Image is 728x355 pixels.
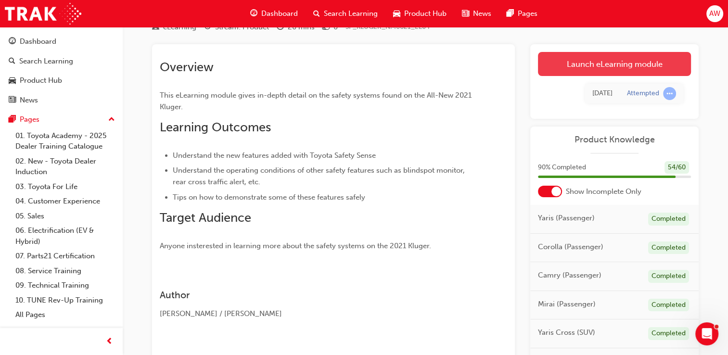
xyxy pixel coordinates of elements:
button: Pages [4,111,119,128]
span: Learning Outcomes [160,120,271,135]
span: prev-icon [106,336,113,348]
a: Search Learning [4,52,119,70]
div: News [20,95,38,106]
span: Understand the operating conditions of other safety features such as blindspot monitor, rear cros... [173,166,467,186]
a: 03. Toyota For Life [12,179,119,194]
a: Product Knowledge [538,134,691,145]
span: Corolla (Passenger) [538,241,603,253]
span: 90 % Completed [538,162,586,173]
span: Camry (Passenger) [538,270,601,281]
button: AW [706,5,723,22]
span: guage-icon [250,8,257,20]
a: 05. Sales [12,209,119,224]
div: Product Hub [20,75,62,86]
a: 01. Toyota Academy - 2025 Dealer Training Catalogue [12,128,119,154]
span: Overview [160,60,214,75]
a: pages-iconPages [499,4,545,24]
span: news-icon [9,96,16,105]
a: guage-iconDashboard [243,4,306,24]
a: 10. TUNE Rev-Up Training [12,293,119,308]
span: up-icon [108,114,115,126]
a: search-iconSearch Learning [306,4,385,24]
span: search-icon [9,57,15,66]
div: 54 / 60 [664,161,689,174]
span: This eLearning module gives in-depth detail on the safety systems found on the All-New 2021 Kluger. [160,91,473,111]
a: 07. Parts21 Certification [12,249,119,264]
span: news-icon [462,8,469,20]
span: search-icon [313,8,320,20]
span: Yaris (Passenger) [538,213,595,224]
a: 04. Customer Experience [12,194,119,209]
div: Dashboard [20,36,56,47]
div: Completed [648,299,689,312]
span: Dashboard [261,8,298,19]
a: 02. New - Toyota Dealer Induction [12,154,119,179]
a: All Pages [12,307,119,322]
a: 08. Service Training [12,264,119,279]
span: car-icon [393,8,400,20]
a: News [4,91,119,109]
span: Show Incomplete Only [566,186,641,197]
span: Yaris Cross (SUV) [538,327,595,338]
span: AW [709,8,720,19]
div: Attempted [627,89,659,98]
span: Target Audience [160,210,251,225]
span: target-icon [204,23,211,32]
span: Mirai (Passenger) [538,299,596,310]
img: Trak [5,3,81,25]
span: Pages [518,8,537,19]
h3: Author [160,290,473,301]
a: Product Hub [4,72,119,89]
span: pages-icon [507,8,514,20]
span: learningRecordVerb_ATTEMPT-icon [663,87,676,100]
span: Understand the new features added with Toyota Safety Sense [173,151,376,160]
span: pages-icon [9,115,16,124]
span: Product Hub [404,8,447,19]
iframe: Intercom live chat [695,322,718,345]
span: guage-icon [9,38,16,46]
span: Tips on how to demonstrate some of these features safely [173,193,365,202]
span: money-icon [322,23,330,32]
a: Launch eLearning module [538,52,691,76]
a: 09. Technical Training [12,278,119,293]
div: Pages [20,114,39,125]
div: Tue Jul 08 2025 15:52:20 GMT+1000 (Australian Eastern Standard Time) [592,88,613,99]
span: Search Learning [324,8,378,19]
div: [PERSON_NAME] / [PERSON_NAME] [160,308,473,319]
div: Search Learning [19,56,73,67]
span: News [473,8,491,19]
div: Completed [648,241,689,254]
span: Anyone insterested in learning more about the safety systems on the 2021 Kluger. [160,241,431,250]
span: car-icon [9,76,16,85]
div: Completed [648,327,689,340]
div: Completed [648,270,689,283]
a: Dashboard [4,33,119,51]
div: Completed [648,213,689,226]
a: news-iconNews [454,4,499,24]
span: clock-icon [277,23,284,32]
a: car-iconProduct Hub [385,4,454,24]
button: DashboardSearch LearningProduct HubNews [4,31,119,111]
a: 06. Electrification (EV & Hybrid) [12,223,119,249]
span: learningResourceType_ELEARNING-icon [152,23,159,32]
